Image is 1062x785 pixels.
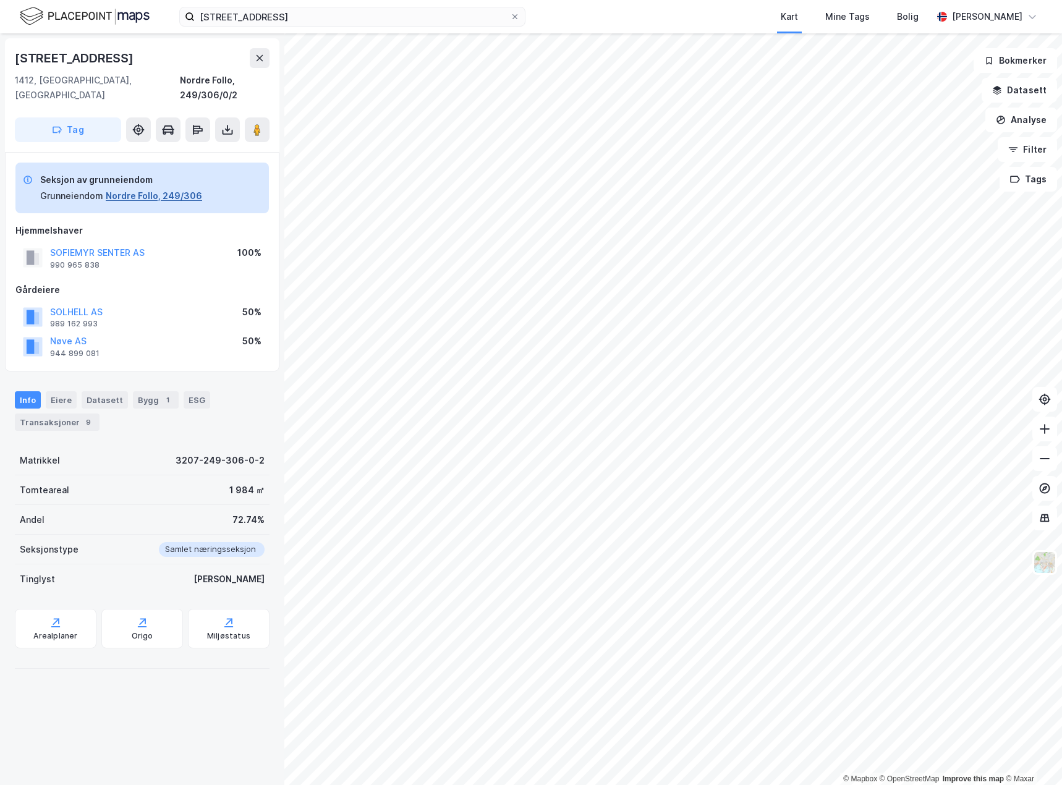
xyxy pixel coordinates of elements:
div: Transaksjoner [15,414,100,431]
div: [STREET_ADDRESS] [15,48,136,68]
button: Datasett [982,78,1057,103]
div: Grunneiendom [40,189,103,203]
div: Seksjon av grunneiendom [40,172,202,187]
button: Tags [1000,167,1057,192]
iframe: Chat Widget [1000,726,1062,785]
div: 50% [242,305,261,320]
div: 9 [82,416,95,428]
a: OpenStreetMap [880,774,940,783]
input: Søk på adresse, matrikkel, gårdeiere, leietakere eller personer [195,7,510,26]
div: Tinglyst [20,572,55,587]
div: Nordre Follo, 249/306/0/2 [180,73,270,103]
div: 944 899 081 [50,349,100,359]
div: Andel [20,512,45,527]
div: Hjemmelshaver [15,223,269,238]
div: Kontrollprogram for chat [1000,726,1062,785]
div: 3207-249-306-0-2 [176,453,265,468]
img: Z [1033,551,1056,574]
div: Miljøstatus [207,631,250,641]
div: 72.74% [232,512,265,527]
div: Datasett [82,391,128,409]
div: 1 984 ㎡ [229,483,265,498]
button: Tag [15,117,121,142]
div: 1 [161,394,174,406]
div: [PERSON_NAME] [193,572,265,587]
div: Mine Tags [825,9,870,24]
div: Eiere [46,391,77,409]
div: Gårdeiere [15,282,269,297]
div: Matrikkel [20,453,60,468]
div: 1412, [GEOGRAPHIC_DATA], [GEOGRAPHIC_DATA] [15,73,180,103]
button: Nordre Follo, 249/306 [106,189,202,203]
div: ESG [184,391,210,409]
div: 100% [237,245,261,260]
div: Bygg [133,391,179,409]
a: Improve this map [943,774,1004,783]
div: 50% [242,334,261,349]
img: logo.f888ab2527a4732fd821a326f86c7f29.svg [20,6,150,27]
div: Tomteareal [20,483,69,498]
div: Arealplaner [33,631,77,641]
div: Kart [781,9,798,24]
button: Filter [998,137,1057,162]
div: Bolig [897,9,919,24]
div: Info [15,391,41,409]
div: 989 162 993 [50,319,98,329]
div: 990 965 838 [50,260,100,270]
div: Origo [132,631,153,641]
div: Seksjonstype [20,542,79,557]
div: [PERSON_NAME] [952,9,1022,24]
button: Analyse [985,108,1057,132]
a: Mapbox [843,774,877,783]
button: Bokmerker [974,48,1057,73]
